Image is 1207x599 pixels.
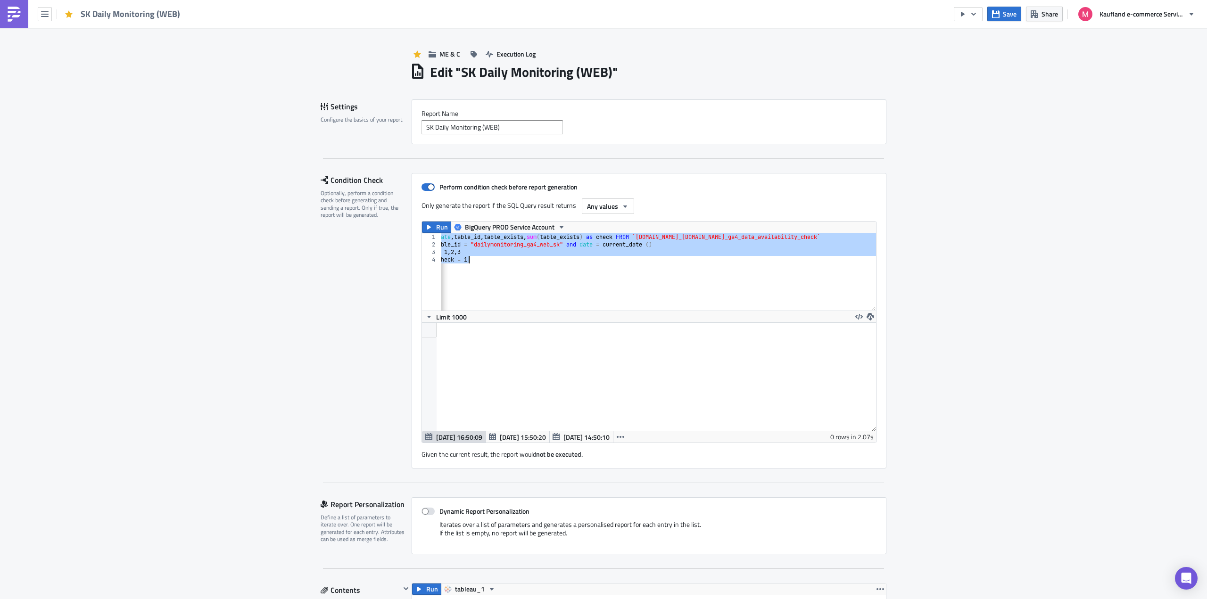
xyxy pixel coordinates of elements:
[321,583,400,597] div: Contents
[4,4,450,53] body: Rich Text Area. Press ALT-0 for help.
[422,222,451,233] button: Run
[4,14,41,22] span: [ WEB view ]
[422,233,441,241] div: 1
[422,256,441,263] div: 4
[422,109,876,118] label: Report Nam﻿e
[4,35,156,42] a: Link to mobile version of the DB (for mobile phones)
[465,222,554,233] span: BigQuery PROD Service Account
[536,449,583,459] strong: not be executed.
[4,25,34,32] a: Link to DB
[436,312,467,322] span: Limit 1000
[422,248,441,256] div: 3
[1175,567,1198,590] div: Open Intercom Messenger
[422,443,876,459] div: Given the current result, the report would
[439,506,529,516] strong: Dynamic Report Personalization
[424,47,465,61] button: ME & C
[987,7,1021,21] button: Save
[439,49,460,59] span: ME & C
[441,583,499,595] button: tableau_1
[321,514,405,543] div: Define a list of parameters to iterate over. One report will be generated for each entry. Attribu...
[321,189,405,219] div: Optionally, perform a condition check before generating and sending a report. Only if true, the r...
[582,198,634,214] button: Any values
[587,201,618,211] span: Any values
[400,583,412,594] button: Hide content
[422,198,577,213] label: Only generate the report if the SQL Query result returns
[830,431,874,443] div: 0 rows in 2.07s
[436,222,448,233] span: Run
[7,7,22,22] img: PushMetrics
[422,241,441,248] div: 2
[4,4,450,11] p: *Daily Monitoring SK* :flag-sk:
[1100,9,1184,19] span: Kaufland e-commerce Services GmbH & Co. KG
[451,222,569,233] button: BigQuery PROD Service Account
[412,583,441,595] button: Run
[422,520,876,544] div: Iterates over a list of parameters and generates a personalised report for each entry in the list...
[549,431,613,443] button: [DATE] 14:50:10
[430,64,618,81] h1: Edit " SK Daily Monitoring (WEB) "
[321,99,412,114] div: Settings
[436,432,482,442] span: [DATE] 16:50:09
[496,49,536,59] span: Execution Log
[422,311,470,322] button: Limit 1000
[321,497,412,511] div: Report Personalization
[455,583,485,595] span: tableau_1
[563,432,610,442] span: [DATE] 14:50:10
[81,8,181,19] span: SK Daily Monitoring (WEB)
[4,45,97,53] a: Link to Budget Check SK (GA4)
[481,47,540,61] button: Execution Log
[1042,9,1058,19] span: Share
[426,583,438,595] span: Run
[1003,9,1017,19] span: Save
[486,431,550,443] button: [DATE] 15:50:20
[1077,6,1093,22] img: Avatar
[321,173,412,187] div: Condition Check
[439,182,578,192] strong: Perform condition check before report generation
[321,116,405,123] div: Configure the basics of your report.
[1073,4,1200,25] button: Kaufland e-commerce Services GmbH & Co. KG
[500,432,546,442] span: [DATE] 15:50:20
[422,431,486,443] button: [DATE] 16:50:09
[1026,7,1063,21] button: Share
